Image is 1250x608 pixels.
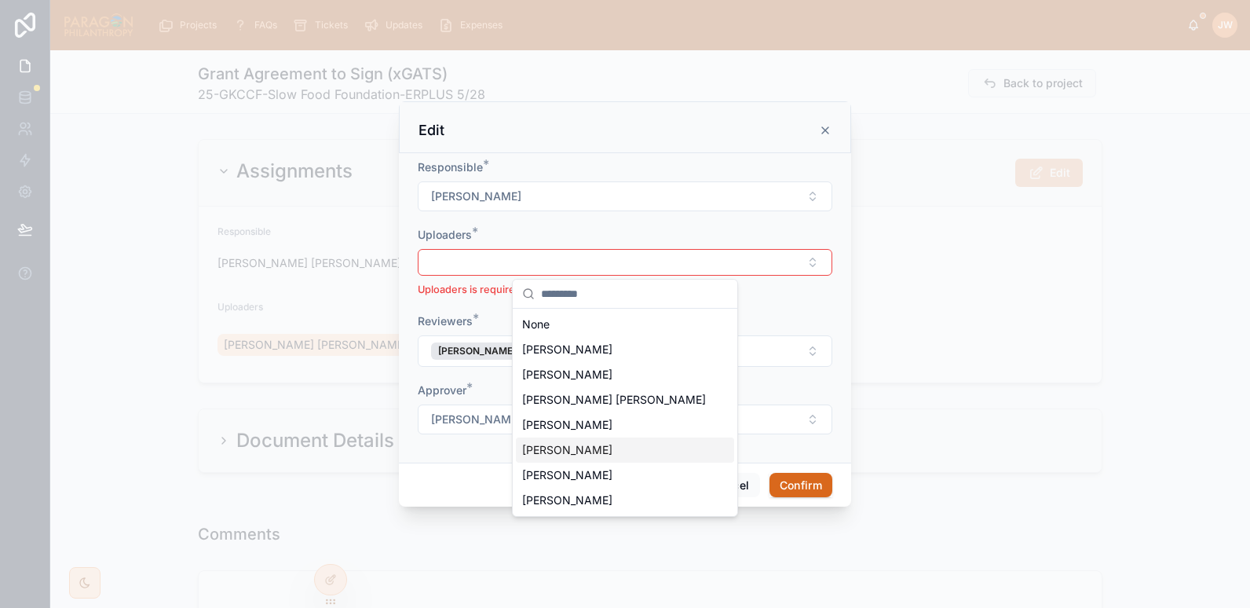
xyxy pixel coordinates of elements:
[418,249,832,276] button: Select Button
[431,189,521,204] span: [PERSON_NAME]
[418,282,832,298] p: Uploaders is required
[522,417,612,433] span: [PERSON_NAME]
[418,181,832,211] button: Select Button
[769,473,832,498] button: Confirm
[522,342,612,357] span: [PERSON_NAME]
[438,345,596,357] span: [PERSON_NAME] [PERSON_NAME]
[418,160,483,174] span: Responsible
[418,405,832,434] button: Select Button
[522,442,612,458] span: [PERSON_NAME]
[516,312,734,337] div: None
[418,228,472,241] span: Uploaders
[418,121,444,140] h3: Edit
[418,314,473,328] span: Reviewers
[431,412,615,427] span: [PERSON_NAME] [PERSON_NAME]
[522,467,612,483] span: [PERSON_NAME]
[522,493,612,508] span: [PERSON_NAME]
[513,309,737,516] div: Suggestions
[522,392,706,408] span: [PERSON_NAME] [PERSON_NAME]
[418,383,466,397] span: Approver
[431,342,619,360] button: Unselect 59
[418,335,832,367] button: Select Button
[522,367,612,383] span: [PERSON_NAME]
